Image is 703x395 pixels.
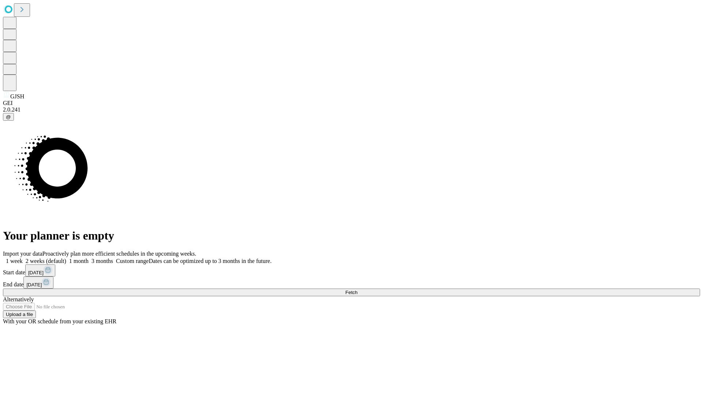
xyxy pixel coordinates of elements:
span: With your OR schedule from your existing EHR [3,318,116,324]
span: Dates can be optimized up to 3 months in the future. [149,258,271,264]
span: [DATE] [26,282,42,287]
span: 1 month [69,258,89,264]
div: 2.0.241 [3,106,700,113]
span: 1 week [6,258,23,264]
button: [DATE] [25,264,55,276]
span: [DATE] [28,270,44,275]
span: Custom range [116,258,149,264]
span: 2 weeks (default) [26,258,66,264]
div: Start date [3,264,700,276]
button: [DATE] [23,276,53,289]
h1: Your planner is empty [3,229,700,242]
div: End date [3,276,700,289]
span: @ [6,114,11,120]
div: GEI [3,100,700,106]
span: Alternatively [3,296,34,302]
span: Fetch [345,290,357,295]
span: Proactively plan more efficient schedules in the upcoming weeks. [42,251,196,257]
button: Fetch [3,289,700,296]
button: Upload a file [3,311,36,318]
button: @ [3,113,14,121]
span: 3 months [92,258,113,264]
span: Import your data [3,251,42,257]
span: GJSH [10,93,24,99]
